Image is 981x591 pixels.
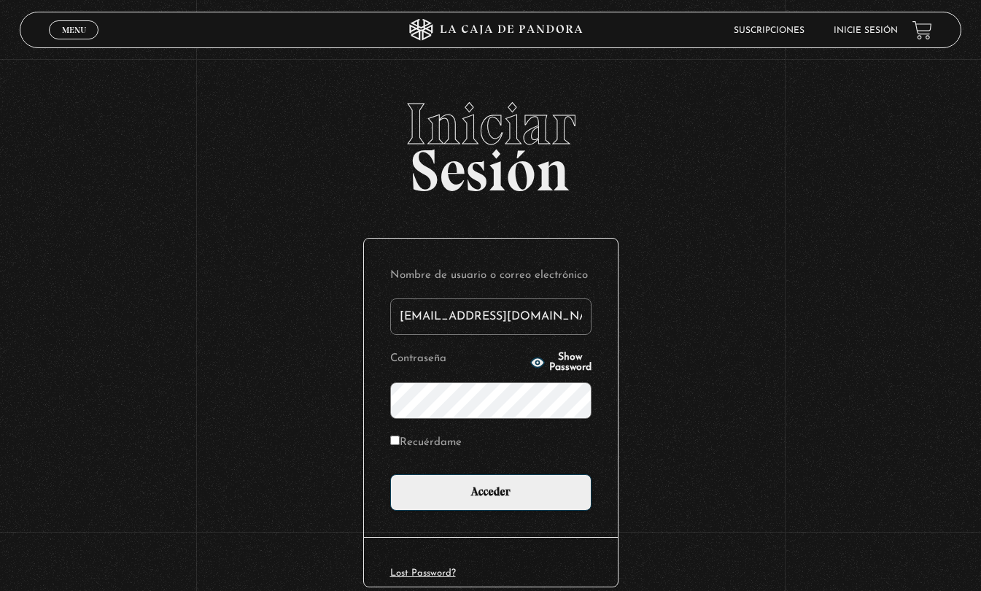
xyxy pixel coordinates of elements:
[20,95,961,153] span: Iniciar
[57,38,91,48] span: Cerrar
[390,432,462,455] label: Recuérdame
[734,26,804,35] a: Suscripciones
[62,26,86,34] span: Menu
[390,436,400,445] input: Recuérdame
[390,568,456,578] a: Lost Password?
[390,265,592,287] label: Nombre de usuario o correo electrónico
[549,352,592,373] span: Show Password
[390,474,592,511] input: Acceder
[530,352,592,373] button: Show Password
[912,20,932,40] a: View your shopping cart
[390,348,526,371] label: Contraseña
[834,26,898,35] a: Inicie sesión
[20,95,961,188] h2: Sesión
